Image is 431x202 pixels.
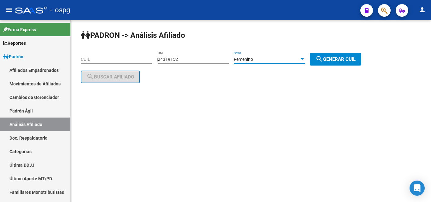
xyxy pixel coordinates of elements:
[418,6,426,14] mat-icon: person
[3,53,23,60] span: Padrón
[5,6,13,14] mat-icon: menu
[410,181,425,196] div: Open Intercom Messenger
[234,57,253,62] span: Femenino
[86,74,134,80] span: Buscar afiliado
[3,40,26,47] span: Reportes
[310,53,361,66] button: Generar CUIL
[316,56,356,62] span: Generar CUIL
[316,55,323,63] mat-icon: search
[81,71,140,83] button: Buscar afiliado
[157,57,366,62] div: |
[86,73,94,80] mat-icon: search
[81,31,185,40] strong: PADRON -> Análisis Afiliado
[50,3,70,17] span: - ospg
[3,26,36,33] span: Firma Express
